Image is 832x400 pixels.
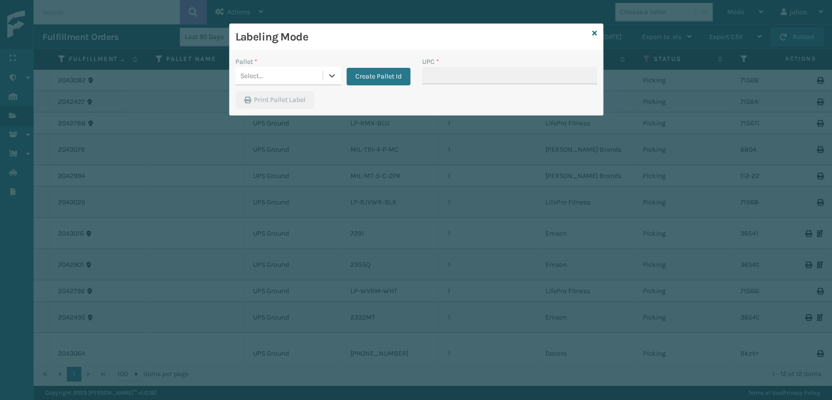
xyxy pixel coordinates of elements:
[235,30,588,44] h3: Labeling Mode
[235,57,257,67] label: Pallet
[240,71,263,81] div: Select...
[422,57,439,67] label: UPC
[347,68,410,85] button: Create Pallet Id
[235,91,314,109] button: Print Pallet Label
